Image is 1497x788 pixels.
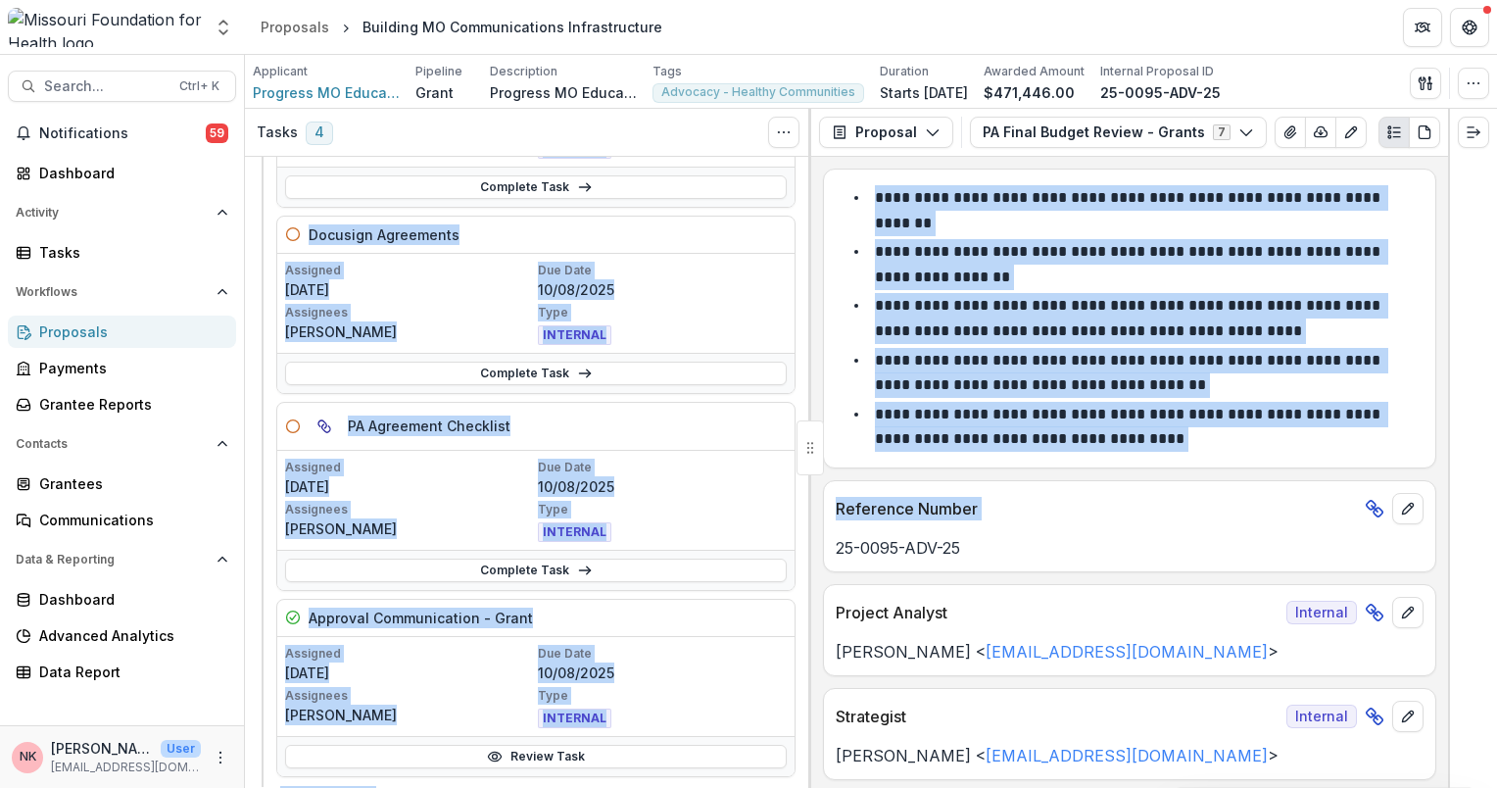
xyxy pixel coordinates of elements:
[39,125,206,142] span: Notifications
[984,82,1075,103] p: $471,446.00
[8,276,236,308] button: Open Workflows
[880,63,929,80] p: Duration
[285,745,787,768] a: Review Task
[285,645,534,663] p: Assigned
[209,746,232,769] button: More
[16,285,209,299] span: Workflows
[652,63,682,80] p: Tags
[8,118,236,149] button: Notifications59
[253,13,337,41] a: Proposals
[8,428,236,460] button: Open Contacts
[285,175,787,199] a: Complete Task
[253,13,670,41] nav: breadcrumb
[44,78,168,95] span: Search...
[8,656,236,688] a: Data Report
[538,663,787,683] p: 10/08/2025
[285,687,534,705] p: Assignees
[51,759,201,776] p: [EMAIL_ADDRESS][DOMAIN_NAME]
[285,262,534,279] p: Assigned
[285,518,534,539] p: [PERSON_NAME]
[285,459,534,476] p: Assigned
[538,476,787,497] p: 10/08/2025
[39,321,220,342] div: Proposals
[1403,8,1442,47] button: Partners
[51,738,153,759] p: [PERSON_NAME]
[39,394,220,415] div: Grantee Reports
[8,619,236,652] a: Advanced Analytics
[819,117,953,148] button: Proposal
[880,82,968,103] p: Starts [DATE]
[1286,705,1357,728] span: Internal
[8,316,236,348] a: Proposals
[16,553,209,566] span: Data & Reporting
[986,746,1268,765] a: [EMAIL_ADDRESS][DOMAIN_NAME]
[261,17,329,37] div: Proposals
[285,362,787,385] a: Complete Task
[1458,117,1489,148] button: Expand right
[836,601,1279,624] p: Project Analyst
[836,536,1424,560] p: 25-0095-ADV-25
[39,662,220,682] div: Data Report
[490,63,557,80] p: Description
[8,388,236,420] a: Grantee Reports
[257,124,298,141] h3: Tasks
[970,117,1267,148] button: PA Final Budget Review - Grants7
[538,522,611,542] span: INTERNAL
[16,206,209,220] span: Activity
[836,705,1279,728] p: Strategist
[415,63,462,80] p: Pipeline
[285,304,534,321] p: Assignees
[1392,493,1424,524] button: edit
[348,416,510,436] h5: PA Agreement Checklist
[1100,63,1214,80] p: Internal Proposal ID
[8,544,236,575] button: Open Data & Reporting
[8,583,236,616] a: Dashboard
[538,501,787,518] p: Type
[538,262,787,279] p: Due Date
[538,459,787,476] p: Due Date
[415,82,454,103] p: Grant
[490,82,637,103] p: Progress MO Education Fund (PMEF) seeks resources to support staff to educate the public, challen...
[39,473,220,494] div: Grantees
[836,640,1424,664] p: [PERSON_NAME] < >
[20,751,36,763] div: Nancy Kelley
[8,236,236,269] a: Tasks
[1378,117,1410,148] button: Plaintext view
[8,352,236,384] a: Payments
[1100,82,1221,103] p: 25-0095-ADV-25
[836,497,1357,520] p: Reference Number
[538,279,787,300] p: 10/08/2025
[16,437,209,451] span: Contacts
[309,411,340,442] button: View dependent tasks
[8,504,236,536] a: Communications
[39,242,220,263] div: Tasks
[309,224,459,245] h5: Docusign Agreements
[39,163,220,183] div: Dashboard
[253,63,308,80] p: Applicant
[8,71,236,102] button: Search...
[8,197,236,228] button: Open Activity
[362,17,662,37] div: Building MO Communications Infrastructure
[538,709,611,728] span: INTERNAL
[1335,117,1367,148] button: Edit as form
[538,304,787,321] p: Type
[1409,117,1440,148] button: PDF view
[39,625,220,646] div: Advanced Analytics
[768,117,799,148] button: Toggle View Cancelled Tasks
[1275,117,1306,148] button: View Attached Files
[8,468,236,500] a: Grantees
[285,279,534,300] p: [DATE]
[538,645,787,663] p: Due Date
[39,589,220,610] div: Dashboard
[253,82,400,103] a: Progress MO Education Fund
[1392,597,1424,628] button: edit
[661,85,855,99] span: Advocacy - Healthy Communities
[1450,8,1489,47] button: Get Help
[285,705,534,725] p: [PERSON_NAME]
[538,325,611,345] span: INTERNAL
[8,157,236,189] a: Dashboard
[836,744,1424,767] p: [PERSON_NAME] < >
[1392,701,1424,732] button: edit
[285,663,534,683] p: [DATE]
